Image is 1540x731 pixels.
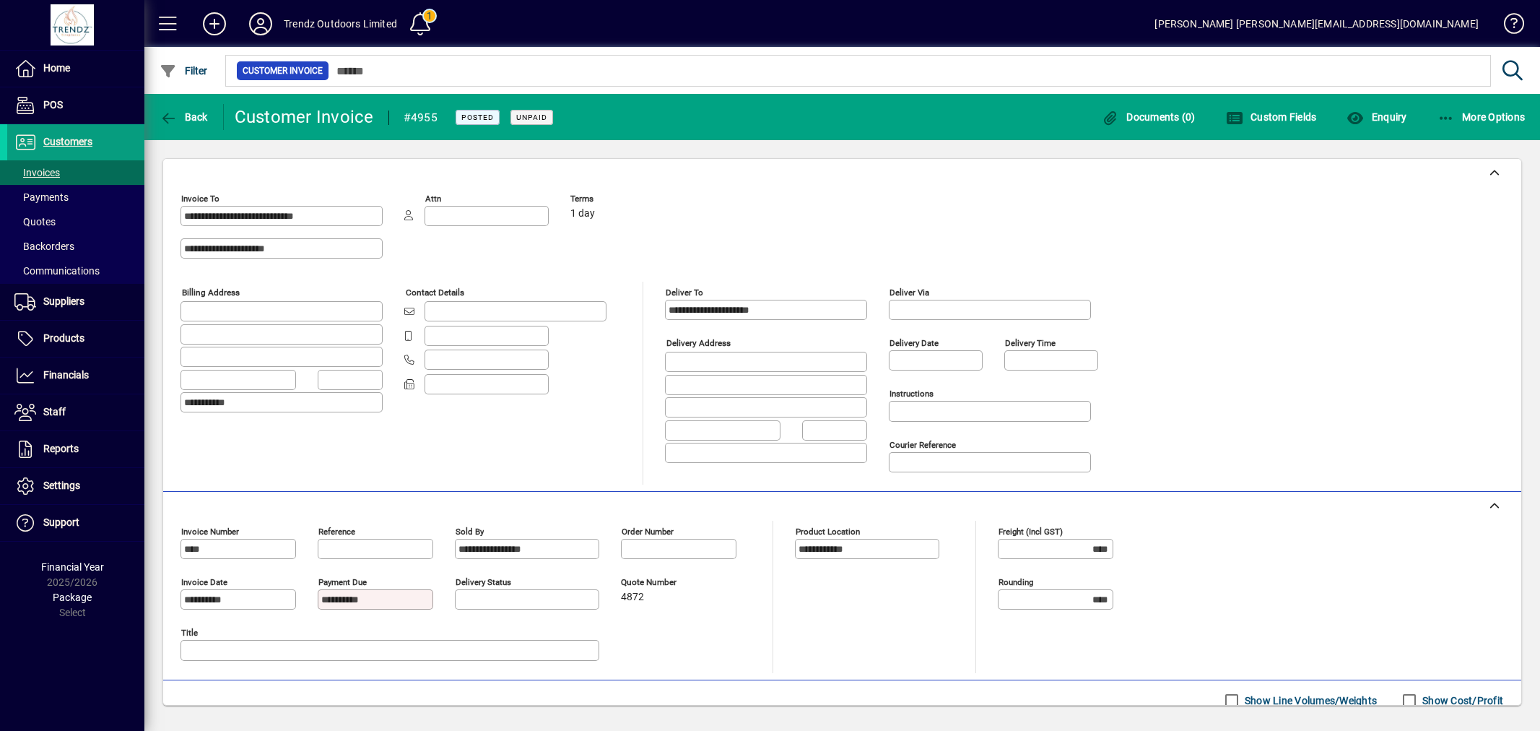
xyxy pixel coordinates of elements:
[1226,111,1317,123] span: Custom Fields
[425,194,441,204] mat-label: Attn
[1347,111,1406,123] span: Enquiry
[1102,111,1196,123] span: Documents (0)
[191,11,238,37] button: Add
[7,468,144,504] a: Settings
[14,265,100,277] span: Communications
[43,62,70,74] span: Home
[181,628,198,638] mat-label: Title
[570,194,657,204] span: Terms
[144,104,224,130] app-page-header-button: Back
[621,578,708,587] span: Quote number
[14,216,56,228] span: Quotes
[7,431,144,467] a: Reports
[156,58,212,84] button: Filter
[14,191,69,203] span: Payments
[14,167,60,178] span: Invoices
[7,321,144,357] a: Products
[41,561,104,573] span: Financial Year
[1242,693,1377,708] label: Show Line Volumes/Weights
[235,105,374,129] div: Customer Invoice
[7,505,144,541] a: Support
[318,527,355,537] mat-label: Reference
[318,577,367,587] mat-label: Payment due
[999,527,1063,537] mat-label: Freight (incl GST)
[7,358,144,394] a: Financials
[43,406,66,418] span: Staff
[7,259,144,283] a: Communications
[156,104,212,130] button: Back
[1343,104,1410,130] button: Enquiry
[1437,111,1526,123] span: More Options
[284,12,397,35] div: Trendz Outdoors Limited
[53,592,92,603] span: Package
[7,87,144,124] a: POS
[43,136,92,147] span: Customers
[621,592,644,603] span: 4872
[43,369,89,381] span: Financials
[1154,12,1479,35] div: [PERSON_NAME] [PERSON_NAME][EMAIL_ADDRESS][DOMAIN_NAME]
[43,516,79,528] span: Support
[1493,3,1522,50] a: Knowledge Base
[43,99,63,111] span: POS
[43,480,80,491] span: Settings
[181,527,239,537] mat-label: Invoice number
[1005,338,1056,348] mat-label: Delivery time
[43,443,79,454] span: Reports
[461,113,494,122] span: Posted
[796,527,860,537] mat-label: Product location
[516,113,547,122] span: Unpaid
[1419,693,1503,708] label: Show Cost/Profit
[7,394,144,431] a: Staff
[160,111,208,123] span: Back
[999,577,1033,587] mat-label: Rounding
[43,295,84,307] span: Suppliers
[7,51,144,87] a: Home
[456,527,484,537] mat-label: Sold by
[43,332,84,344] span: Products
[7,234,144,259] a: Backorders
[889,338,939,348] mat-label: Delivery date
[570,208,595,220] span: 1 day
[7,284,144,320] a: Suppliers
[14,241,74,252] span: Backorders
[889,287,929,298] mat-label: Deliver via
[1434,104,1529,130] button: More Options
[7,209,144,234] a: Quotes
[889,389,934,399] mat-label: Instructions
[160,65,208,77] span: Filter
[181,577,227,587] mat-label: Invoice date
[1222,104,1321,130] button: Custom Fields
[7,185,144,209] a: Payments
[404,106,438,129] div: #4955
[622,527,674,537] mat-label: Order number
[243,64,323,78] span: Customer Invoice
[456,577,511,587] mat-label: Delivery status
[666,287,703,298] mat-label: Deliver To
[7,160,144,185] a: Invoices
[889,440,956,450] mat-label: Courier Reference
[1098,104,1199,130] button: Documents (0)
[238,11,284,37] button: Profile
[181,194,219,204] mat-label: Invoice To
